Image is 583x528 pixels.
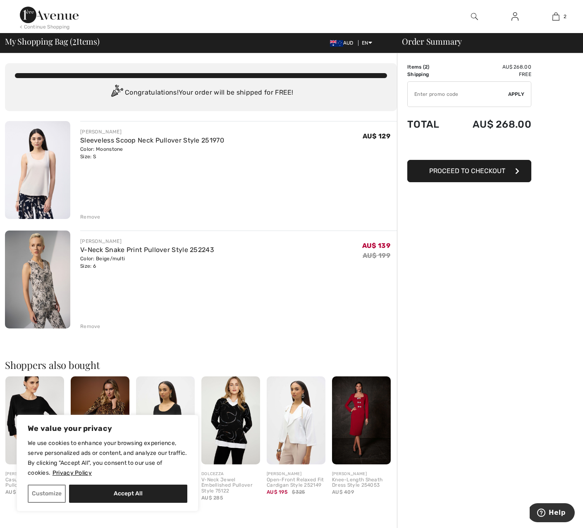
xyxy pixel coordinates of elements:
span: Apply [508,90,525,98]
img: Congratulation2.svg [108,85,125,101]
div: [PERSON_NAME] [80,238,214,245]
div: Color: Beige/multi Size: 6 [80,255,214,270]
iframe: PayPal [407,138,531,157]
div: < Continue Shopping [20,23,70,31]
a: Sign In [505,12,525,22]
h2: Shoppers also bought [5,360,397,370]
span: My Shopping Bag ( Items) [5,37,100,45]
s: AU$ 199 [363,252,390,259]
img: Casual Knotted Pullover Style 252230 [136,376,195,464]
button: Accept All [69,485,187,503]
span: AU$ 285 [201,495,223,501]
input: Promo code [408,82,508,107]
div: Knee-Length Sheath Dress Style 254053 [332,477,391,489]
td: Free [451,71,531,78]
img: V-Neck Snake Print Pullover Style 252243 [5,231,70,328]
img: V-Neck Jewel Embellished Pullover Style 75122 [201,376,260,464]
span: AU$ 409 [332,489,354,495]
div: V-Neck Jewel Embellished Pullover Style 75122 [201,477,260,494]
span: AU$ 129 [363,132,390,140]
img: 1ère Avenue [20,7,79,23]
span: $325 [292,488,305,496]
img: My Bag [552,12,559,21]
div: Color: Moonstone Size: S [80,145,224,160]
p: We value your privacy [28,423,187,433]
div: Congratulations! Your order will be shipped for FREE! [15,85,387,101]
div: Casual Crew Neck Pullover Style 253021 [5,477,64,489]
img: Sleeveless Scoop Neck Pullover Style 251970 [5,121,70,219]
td: AU$ 268.00 [451,63,531,71]
img: Knee-Length Sheath Dress Style 254053 [332,376,391,464]
span: 2 [564,13,566,20]
p: We use cookies to enhance your browsing experience, serve personalized ads or content, and analyz... [28,438,187,478]
span: AU$ 220 [5,489,27,495]
td: AU$ 268.00 [451,110,531,138]
button: Proceed to Checkout [407,160,531,182]
a: 2 [536,12,576,21]
a: V-Neck Snake Print Pullover Style 252243 [80,246,214,254]
div: Open-Front Relaxed Fit Cardigan Style 252149 [267,477,325,489]
img: Animal Print V-Neck Pullover Style 253077 [71,376,129,464]
td: Total [407,110,451,138]
img: Casual Crew Neck Pullover Style 253021 [5,376,64,464]
span: EN [362,40,372,46]
a: Sleeveless Scoop Neck Pullover Style 251970 [80,136,224,144]
td: Shipping [407,71,451,78]
div: [PERSON_NAME] [267,471,325,477]
td: Items ( ) [407,63,451,71]
img: search the website [471,12,478,21]
div: Remove [80,213,100,221]
img: Open-Front Relaxed Fit Cardigan Style 252149 [267,376,325,464]
div: [PERSON_NAME] [332,471,391,477]
span: 2 [72,35,76,46]
div: [PERSON_NAME] [5,471,64,477]
div: Order Summary [392,37,578,45]
div: We value your privacy [17,415,198,511]
a: Privacy Policy [52,469,92,477]
span: AU$ 139 [362,242,390,250]
span: 2 [425,64,428,70]
img: My Info [511,12,518,21]
span: Proceed to Checkout [429,167,505,175]
div: Remove [80,323,100,330]
span: AU$ 195 [267,489,287,495]
div: [PERSON_NAME] [80,128,224,136]
img: Australian Dollar [330,40,343,47]
iframe: Opens a widget where you can find more information [530,503,575,524]
div: DOLCEZZA [201,471,260,477]
button: Customize [28,485,66,503]
span: AUD [330,40,357,46]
